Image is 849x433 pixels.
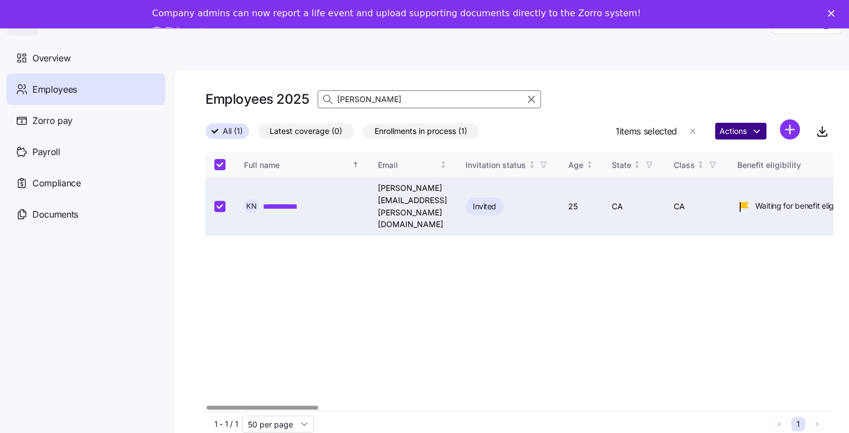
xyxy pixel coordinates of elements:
a: Employees [7,74,165,105]
td: CA [665,177,728,235]
th: StateNot sorted [603,152,665,177]
span: Documents [32,208,78,222]
td: [PERSON_NAME][EMAIL_ADDRESS][PERSON_NAME][DOMAIN_NAME] [369,177,457,235]
div: Not sorted [633,161,641,169]
div: Age [568,159,583,171]
button: Actions [715,123,766,139]
th: EmailNot sorted [369,152,457,177]
a: Take a tour [152,26,222,38]
td: 25 [559,177,603,235]
div: Sorted ascending [352,161,359,169]
th: ClassNot sorted [665,152,728,177]
button: 1 [791,417,805,431]
th: AgeNot sorted [559,152,603,177]
span: Compliance [32,176,81,190]
span: All (1) [223,124,243,138]
div: Invitation status [466,159,526,171]
td: CA [603,177,665,235]
h1: Employees 2025 [205,90,309,108]
input: Select all records [214,159,226,170]
div: Not sorted [697,161,704,169]
div: Not sorted [439,161,447,169]
div: State [612,159,631,171]
a: Documents [7,199,165,230]
span: Enrollments in process (1) [375,124,467,138]
span: Invited [473,200,496,213]
span: K N [246,203,257,210]
span: Actions [720,127,747,135]
button: Previous page [772,417,786,431]
a: Zorro pay [7,105,165,136]
span: Latest coverage (0) [270,124,342,138]
div: Not sorted [586,161,593,169]
a: Payroll [7,136,165,167]
div: Close [828,10,839,17]
span: Overview [32,51,70,65]
span: 1 items selected [616,124,677,138]
input: Search Employees [318,90,541,108]
div: Email [378,159,438,171]
span: Payroll [32,145,60,159]
div: Not sorted [528,161,536,169]
th: Invitation statusNot sorted [457,152,559,177]
span: Employees [32,83,77,97]
a: Overview [7,42,165,74]
div: Class [674,159,695,171]
a: Compliance [7,167,165,199]
th: Full nameSorted ascending [235,152,369,177]
span: 1 - 1 / 1 [214,418,238,430]
div: Company admins can now report a life event and upload supporting documents directly to the Zorro ... [152,8,641,19]
svg: add icon [780,119,800,139]
input: Select record 1 [214,201,226,212]
span: Zorro pay [32,114,73,128]
div: Full name [244,159,350,171]
button: Next page [810,417,824,431]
